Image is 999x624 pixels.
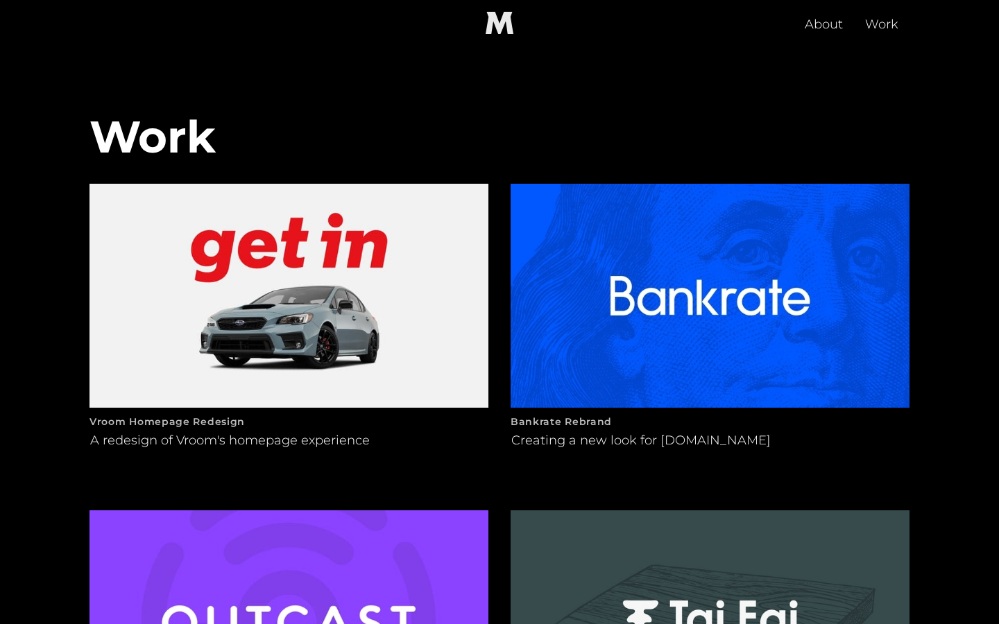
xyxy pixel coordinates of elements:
img: Vroom's main tagline, "Get in" above a gray Subaru WRX. [89,184,488,408]
h2: Bankrate Rebrand [511,413,910,430]
h2: Vroom Homepage Redesign [89,413,488,430]
a: About [794,1,854,45]
p: Creating a new look for [DOMAIN_NAME] [511,430,771,462]
a: home [477,1,522,45]
a: Work [854,1,910,45]
img: Bankrate's new logo with new brand blue background featuring Benjamin Franklin illustration. [511,184,910,408]
h1: Work [89,112,910,162]
img: "M" logo [477,12,522,34]
p: A redesign of Vroom's homepage experience [89,430,370,462]
a: Vroom's main tagline, "Get in" above a gray Subaru WRX.Vroom Homepage RedesignA redesign of Vroom... [89,184,488,488]
a: Bankrate's new logo with new brand blue background featuring Benjamin Franklin illustration.Bankr... [511,184,910,488]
